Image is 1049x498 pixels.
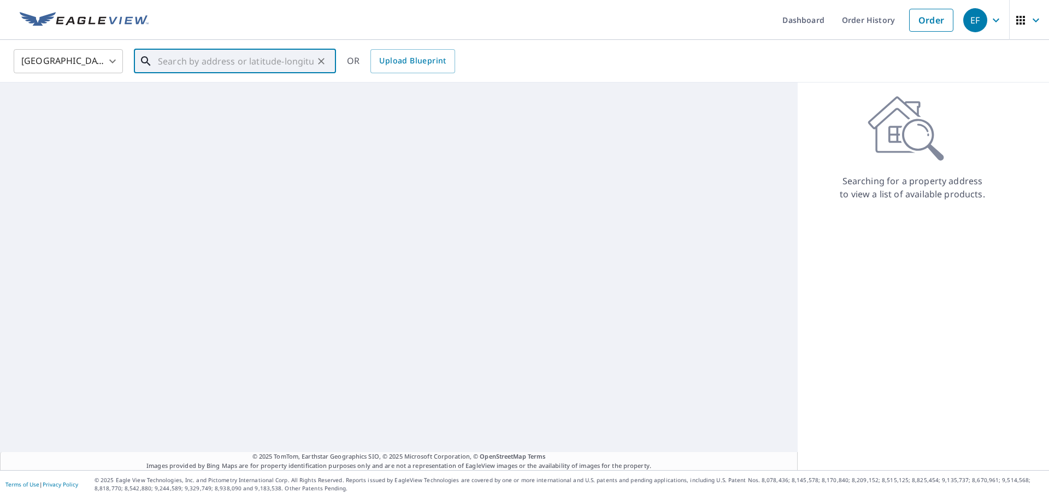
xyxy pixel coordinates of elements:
[839,174,986,201] p: Searching for a property address to view a list of available products.
[963,8,987,32] div: EF
[314,54,329,69] button: Clear
[347,49,455,73] div: OR
[95,476,1044,493] p: © 2025 Eagle View Technologies, Inc. and Pictometry International Corp. All Rights Reserved. Repo...
[370,49,455,73] a: Upload Blueprint
[5,481,39,488] a: Terms of Use
[158,46,314,77] input: Search by address or latitude-longitude
[909,9,953,32] a: Order
[20,12,149,28] img: EV Logo
[480,452,526,460] a: OpenStreetMap
[528,452,546,460] a: Terms
[14,46,123,77] div: [GEOGRAPHIC_DATA]
[5,481,78,488] p: |
[379,54,446,68] span: Upload Blueprint
[43,481,78,488] a: Privacy Policy
[252,452,546,461] span: © 2025 TomTom, Earthstar Geographics SIO, © 2025 Microsoft Corporation, ©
